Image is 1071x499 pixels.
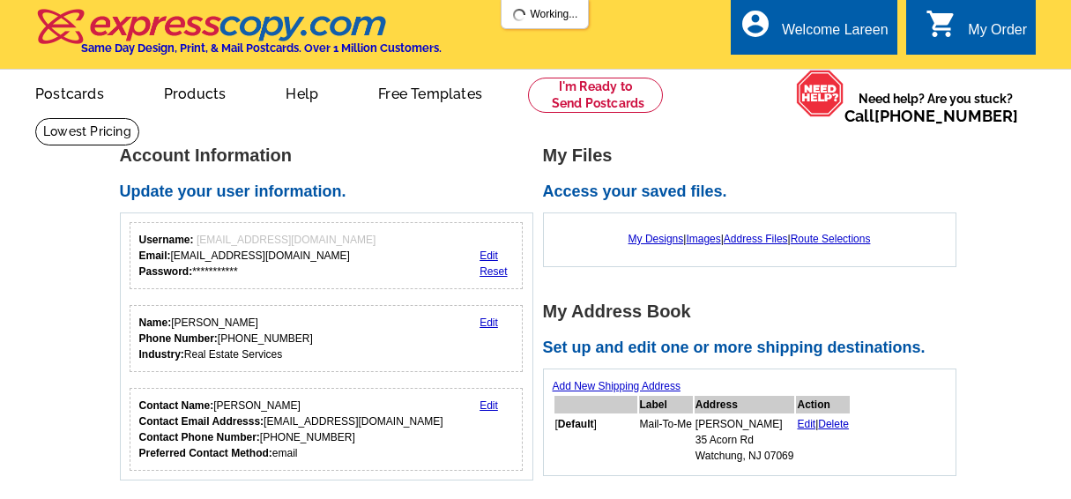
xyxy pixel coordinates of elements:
[139,317,172,329] strong: Name:
[7,71,132,113] a: Postcards
[480,317,498,329] a: Edit
[130,305,524,372] div: Your personal details.
[35,21,442,55] a: Same Day Design, Print, & Mail Postcards. Over 1 Million Customers.
[480,399,498,412] a: Edit
[139,348,184,361] strong: Industry:
[81,41,442,55] h4: Same Day Design, Print, & Mail Postcards. Over 1 Million Customers.
[139,398,443,461] div: [PERSON_NAME] [EMAIL_ADDRESS][DOMAIN_NAME] [PHONE_NUMBER] email
[553,380,681,392] a: Add New Shipping Address
[874,107,1018,125] a: [PHONE_NUMBER]
[139,265,193,278] strong: Password:
[968,22,1027,47] div: My Order
[797,418,815,430] a: Edit
[257,71,346,113] a: Help
[796,415,850,465] td: |
[926,19,1027,41] a: shopping_cart My Order
[480,265,507,278] a: Reset
[139,249,171,262] strong: Email:
[139,332,218,345] strong: Phone Number:
[120,146,543,165] h1: Account Information
[782,22,889,47] div: Welcome Lareen
[628,233,684,245] a: My Designs
[724,233,788,245] a: Address Files
[139,415,264,428] strong: Contact Email Addresss:
[639,396,693,413] th: Label
[130,388,524,471] div: Who should we contact regarding order issues?
[796,70,844,117] img: help
[139,447,272,459] strong: Preferred Contact Method:
[543,339,966,358] h2: Set up and edit one or more shipping destinations.
[639,415,693,465] td: Mail-To-Me
[512,8,526,22] img: loading...
[139,315,313,362] div: [PERSON_NAME] [PHONE_NUMBER] Real Estate Services
[686,233,720,245] a: Images
[543,146,966,165] h1: My Files
[796,396,850,413] th: Action
[926,8,957,40] i: shopping_cart
[844,107,1018,125] span: Call
[818,418,849,430] a: Delete
[350,71,510,113] a: Free Templates
[480,249,498,262] a: Edit
[554,415,637,465] td: [ ]
[695,396,795,413] th: Address
[791,233,871,245] a: Route Selections
[136,71,255,113] a: Products
[130,222,524,289] div: Your login information.
[740,8,771,40] i: account_circle
[695,415,795,465] td: [PERSON_NAME] 35 Acorn Rd Watchung, NJ 07069
[558,418,594,430] b: Default
[139,234,194,246] strong: Username:
[543,302,966,321] h1: My Address Book
[139,399,214,412] strong: Contact Name:
[197,234,376,246] span: [EMAIL_ADDRESS][DOMAIN_NAME]
[553,222,947,256] div: | | |
[120,182,543,202] h2: Update your user information.
[543,182,966,202] h2: Access your saved files.
[844,90,1027,125] span: Need help? Are you stuck?
[139,431,260,443] strong: Contact Phone Number:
